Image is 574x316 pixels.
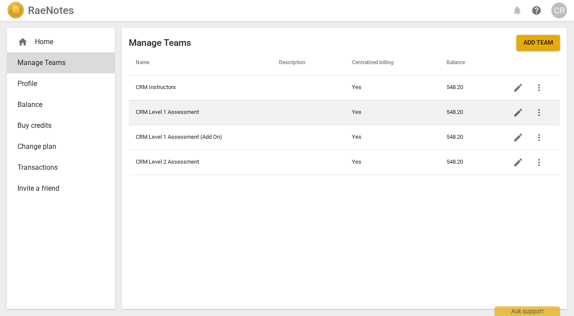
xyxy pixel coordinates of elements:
span: more_vert [534,107,544,118]
td: Yes [345,100,440,125]
span: home [17,37,28,47]
h2: Manage Teams [129,38,191,48]
span: more_vert [534,157,544,168]
td: CRM Level 1 Assessment (Add On) [129,125,272,150]
h2: RaeNotes [28,4,74,17]
a: Change plan [7,136,115,157]
a: Manage Teams [7,52,115,73]
span: Balance [447,59,475,66]
span: Transactions [17,162,97,173]
a: Help [529,3,544,18]
span: more_vert [534,82,544,93]
span: edit [513,82,523,93]
span: Balance [17,100,97,110]
td: 548.20 [440,150,501,175]
button: Add team [516,35,560,51]
td: CRM Level 1 Assessment [129,100,272,125]
td: Yes [345,150,440,175]
td: 548.20 [440,125,501,150]
span: Manage Teams [17,58,97,68]
td: Yes [345,75,440,100]
span: Invite a friend [17,183,97,194]
span: Profile [17,79,97,89]
span: Change plan [17,141,97,152]
td: 548.20 [440,75,501,100]
span: Add team [523,38,553,47]
td: CRM Instructors [129,75,272,100]
a: Profile [7,73,115,94]
span: Description [279,59,316,66]
a: Invite a friend [7,178,115,199]
span: Name [136,59,160,66]
a: LogoRaeNotes [7,2,74,19]
a: Balance [7,94,115,115]
span: edit [513,107,523,118]
div: Ask support [495,306,560,316]
span: help [531,5,542,16]
div: Home [17,37,97,47]
td: Yes [345,125,440,150]
span: more_vert [534,132,544,143]
td: 548.20 [440,100,501,125]
div: Home [7,31,115,52]
a: Transactions [7,157,115,178]
img: Logo [7,2,24,19]
span: edit [513,132,523,143]
span: edit [513,157,523,168]
a: Buy credits [7,115,115,136]
button: CR [551,3,567,18]
span: Centralized billing [352,59,404,66]
span: Buy credits [17,120,97,131]
td: CRM Level 2 Assessment [129,150,272,175]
